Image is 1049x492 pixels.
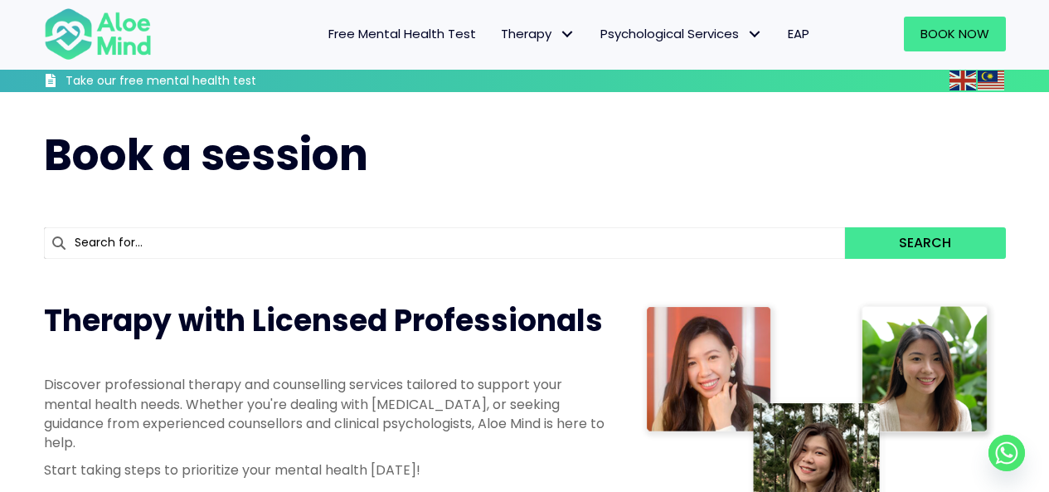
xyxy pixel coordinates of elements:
a: Psychological ServicesPsychological Services: submenu [588,17,775,51]
span: Psychological Services [600,25,763,42]
a: Free Mental Health Test [316,17,488,51]
a: Malay [978,71,1006,90]
h3: Take our free mental health test [66,73,345,90]
span: Psychological Services: submenu [743,22,767,46]
nav: Menu [173,17,822,51]
a: Book Now [904,17,1006,51]
span: Therapy with Licensed Professionals [44,300,603,342]
span: Therapy [501,25,575,42]
a: Whatsapp [988,435,1025,471]
img: Aloe mind Logo [44,7,152,61]
a: English [949,71,978,90]
a: TherapyTherapy: submenu [488,17,588,51]
img: ms [978,71,1004,90]
p: Discover professional therapy and counselling services tailored to support your mental health nee... [44,375,608,452]
span: Therapy: submenu [556,22,580,46]
span: EAP [788,25,809,42]
button: Search [845,227,1005,259]
a: Take our free mental health test [44,73,345,92]
img: en [949,71,976,90]
span: Free Mental Health Test [328,25,476,42]
p: Start taking steps to prioritize your mental health [DATE]! [44,460,608,480]
span: Book a session [44,124,368,185]
a: EAP [775,17,822,51]
span: Book Now [920,25,989,42]
input: Search for... [44,227,846,259]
